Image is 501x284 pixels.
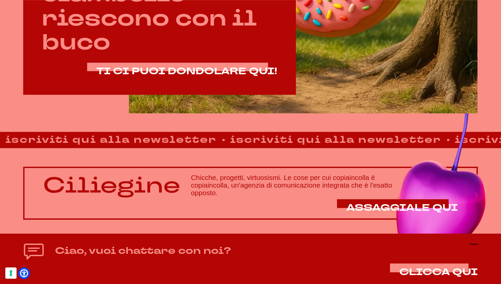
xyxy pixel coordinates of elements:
[69,38,74,44] img: tab_keywords_by_traffic_grey.svg
[191,174,458,197] h3: Chicche, progetti, virtuosismi. Le cose per cui copiaincolla è copiaincolla, un'agenzia di comuni...
[346,202,458,213] a: ASSAGGIALE QUI
[19,11,32,16] div: v 4.0.25
[43,173,180,198] p: Ciliegine
[399,265,478,278] span: CLICCA QUI
[11,17,16,23] img: website_grey.svg
[28,38,33,44] img: tab_domain_overview_orange.svg
[76,39,108,43] div: Keyword (traffico)
[399,267,478,277] button: CLICCA QUI
[346,201,458,214] span: ASSAGGIALE QUI
[35,39,51,43] div: Dominio
[55,244,231,258] h4: Ciao, vuoi chattare con noi?
[20,269,28,277] a: Open Accessibility Menu
[17,17,95,23] div: [PERSON_NAME]: [DOMAIN_NAME]
[209,133,431,147] strong: iscriviti qui alla newsletter
[5,267,17,279] button: Le tue preferenze relative al consenso per le tecnologie di tracciamento
[96,65,277,78] span: TI CI PUOI DONDOLARE QUI!
[96,66,277,77] a: TI CI PUOI DONDOLARE QUI!
[11,11,16,16] img: logo_orange.svg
